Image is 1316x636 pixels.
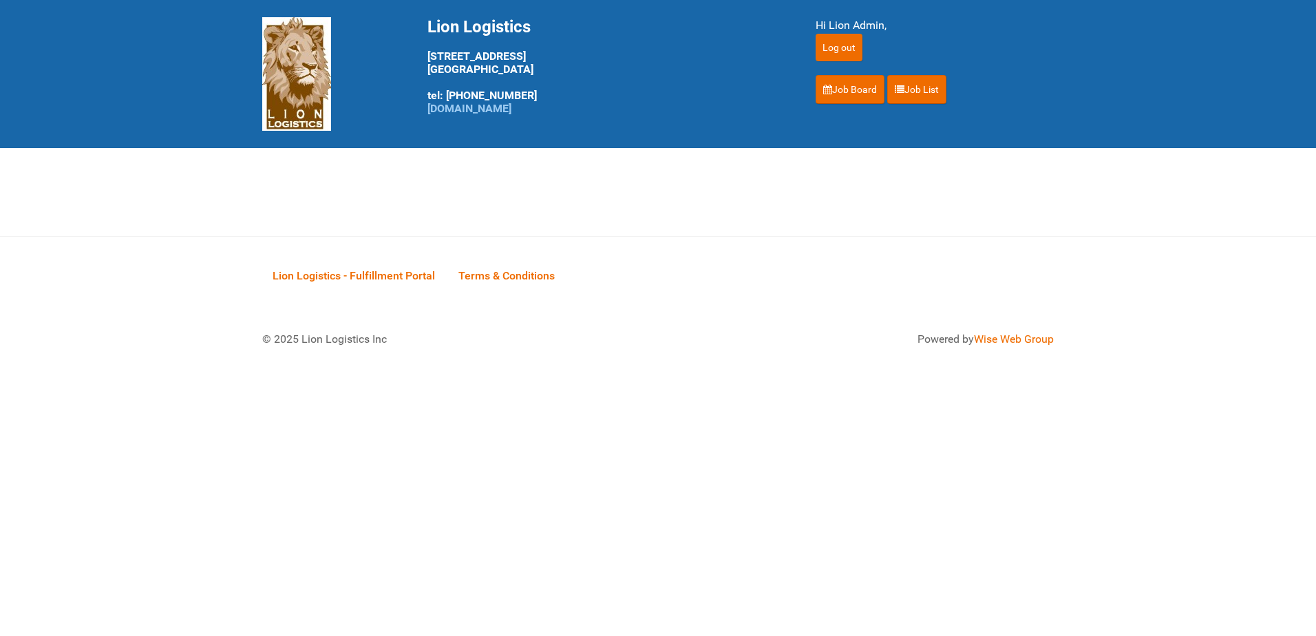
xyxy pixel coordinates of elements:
div: [STREET_ADDRESS] [GEOGRAPHIC_DATA] tel: [PHONE_NUMBER] [427,17,781,115]
span: Lion Logistics - Fulfillment Portal [273,269,435,282]
a: Lion Logistics - Fulfillment Portal [262,254,445,297]
div: Powered by [675,331,1054,348]
img: Lion Logistics [262,17,331,131]
a: Wise Web Group [974,332,1054,346]
span: Terms & Conditions [458,269,555,282]
a: Terms & Conditions [448,254,565,297]
a: [DOMAIN_NAME] [427,102,511,115]
a: Lion Logistics [262,67,331,80]
div: Hi Lion Admin, [816,17,1054,34]
a: Job Board [816,75,884,104]
span: Lion Logistics [427,17,531,36]
a: Job List [887,75,946,104]
div: © 2025 Lion Logistics Inc [252,321,651,358]
input: Log out [816,34,862,61]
